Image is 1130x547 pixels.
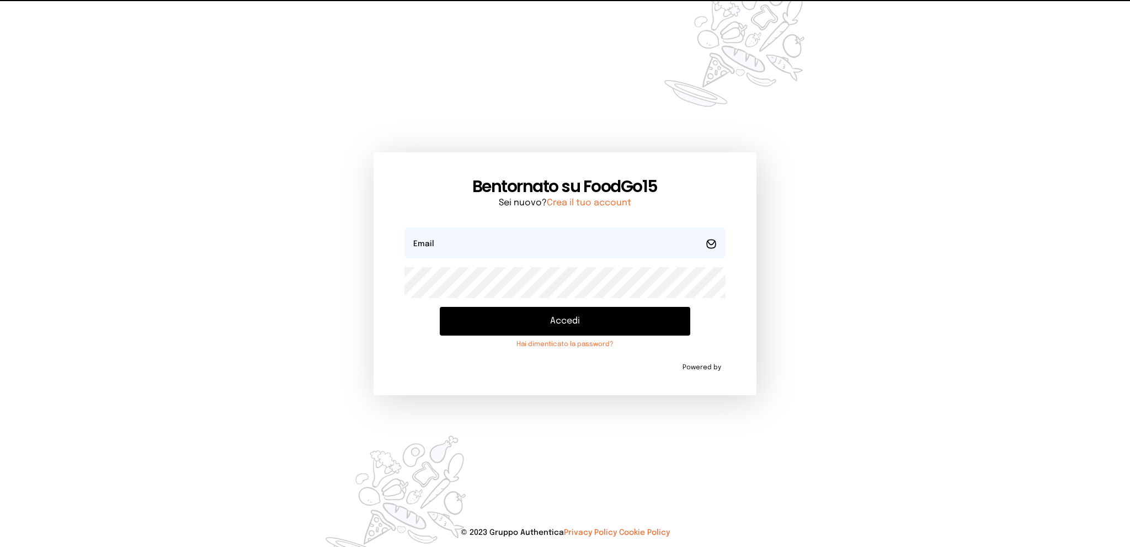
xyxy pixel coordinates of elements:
a: Hai dimenticato la password? [440,340,690,349]
p: © 2023 Gruppo Authentica [18,527,1112,538]
a: Crea il tuo account [547,198,631,208]
a: Cookie Policy [619,529,670,537]
span: Powered by [683,363,721,372]
p: Sei nuovo? [404,197,725,210]
a: Privacy Policy [564,529,617,537]
button: Accedi [440,307,690,336]
h1: Bentornato su FoodGo15 [404,177,725,197]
